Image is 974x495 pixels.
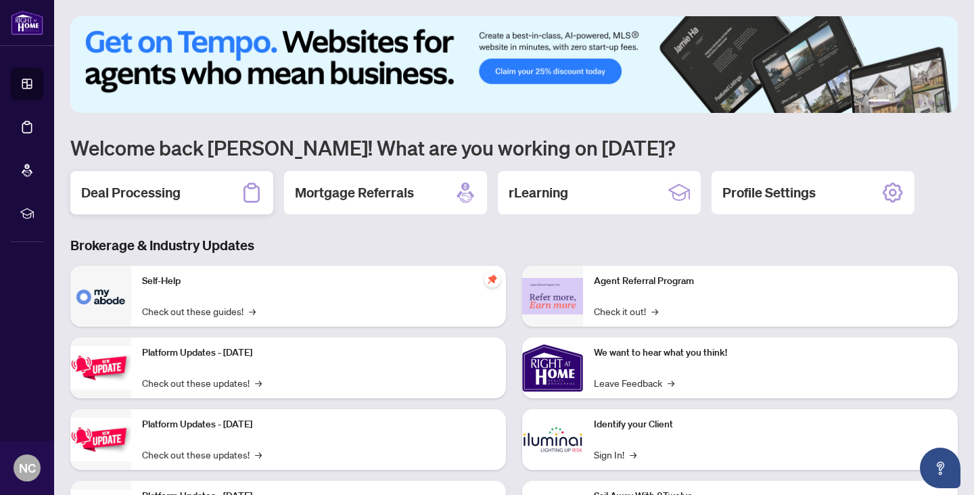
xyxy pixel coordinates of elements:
[722,183,816,202] h2: Profile Settings
[594,304,658,319] a: Check it out!→
[594,447,636,462] a: Sign In!→
[594,274,947,289] p: Agent Referral Program
[70,236,958,255] h3: Brokerage & Industry Updates
[70,16,958,113] img: Slide 0
[630,447,636,462] span: →
[142,274,495,289] p: Self-Help
[928,99,933,105] button: 5
[11,10,43,35] img: logo
[70,266,131,327] img: Self-Help
[142,417,495,432] p: Platform Updates - [DATE]
[920,448,960,488] button: Open asap
[295,183,414,202] h2: Mortgage Referrals
[70,135,958,160] h1: Welcome back [PERSON_NAME]! What are you working on [DATE]?
[594,346,947,360] p: We want to hear what you think!
[142,447,262,462] a: Check out these updates!→
[594,375,674,390] a: Leave Feedback→
[594,417,947,432] p: Identify your Client
[19,458,36,477] span: NC
[509,183,568,202] h2: rLearning
[142,304,256,319] a: Check out these guides!→
[896,99,901,105] button: 2
[81,183,181,202] h2: Deal Processing
[484,271,501,287] span: pushpin
[906,99,912,105] button: 3
[917,99,923,105] button: 4
[868,99,890,105] button: 1
[939,99,944,105] button: 6
[255,375,262,390] span: →
[651,304,658,319] span: →
[255,447,262,462] span: →
[142,346,495,360] p: Platform Updates - [DATE]
[522,278,583,315] img: Agent Referral Program
[522,337,583,398] img: We want to hear what you think!
[249,304,256,319] span: →
[70,346,131,389] img: Platform Updates - July 21, 2025
[142,375,262,390] a: Check out these updates!→
[70,418,131,461] img: Platform Updates - July 8, 2025
[522,409,583,470] img: Identify your Client
[668,375,674,390] span: →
